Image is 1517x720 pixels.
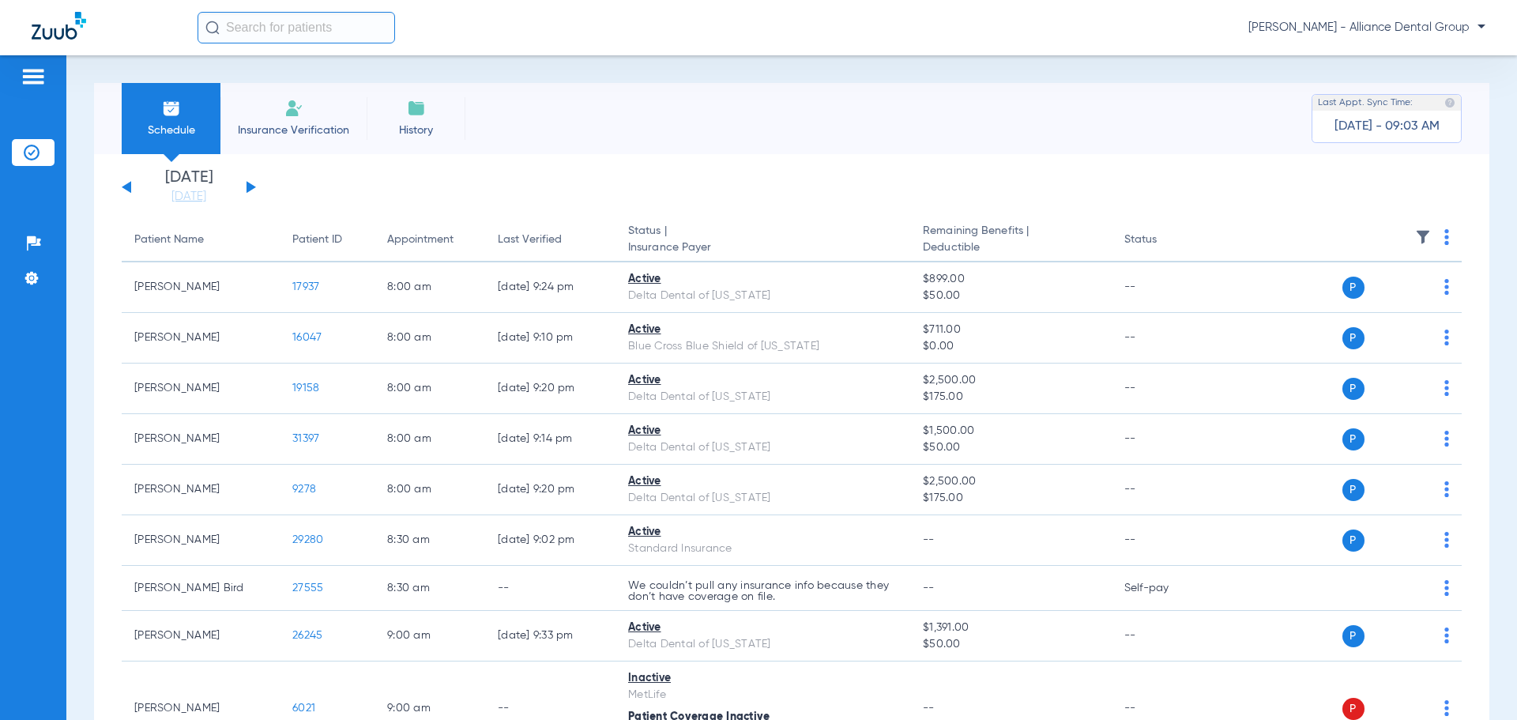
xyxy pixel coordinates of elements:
[923,322,1098,338] span: $711.00
[134,232,204,248] div: Patient Name
[923,239,1098,256] span: Deductible
[1342,530,1365,552] span: P
[122,364,280,414] td: [PERSON_NAME]
[485,364,615,414] td: [DATE] 9:20 PM
[923,582,935,594] span: --
[1112,414,1218,465] td: --
[122,566,280,611] td: [PERSON_NAME] Bird
[628,372,898,389] div: Active
[1444,481,1449,497] img: group-dot-blue.svg
[375,465,485,515] td: 8:00 AM
[141,170,236,205] li: [DATE]
[1444,229,1449,245] img: group-dot-blue.svg
[628,636,898,653] div: Delta Dental of [US_STATE]
[387,232,454,248] div: Appointment
[375,515,485,566] td: 8:30 AM
[485,414,615,465] td: [DATE] 9:14 PM
[923,271,1098,288] span: $899.00
[1342,327,1365,349] span: P
[628,670,898,687] div: Inactive
[628,271,898,288] div: Active
[1112,218,1218,262] th: Status
[628,322,898,338] div: Active
[1415,229,1431,245] img: filter.svg
[628,288,898,304] div: Delta Dental of [US_STATE]
[122,414,280,465] td: [PERSON_NAME]
[923,636,1098,653] span: $50.00
[1444,431,1449,447] img: group-dot-blue.svg
[485,515,615,566] td: [DATE] 9:02 PM
[284,99,303,118] img: Manual Insurance Verification
[1112,515,1218,566] td: --
[407,99,426,118] img: History
[1334,119,1440,134] span: [DATE] - 09:03 AM
[375,313,485,364] td: 8:00 AM
[923,703,935,714] span: --
[292,484,316,495] span: 9278
[292,582,323,594] span: 27555
[628,439,898,456] div: Delta Dental of [US_STATE]
[292,232,342,248] div: Patient ID
[292,232,362,248] div: Patient ID
[628,490,898,507] div: Delta Dental of [US_STATE]
[910,218,1111,262] th: Remaining Benefits |
[1112,566,1218,611] td: Self-pay
[292,433,319,444] span: 31397
[1318,95,1413,111] span: Last Appt. Sync Time:
[122,465,280,515] td: [PERSON_NAME]
[1444,580,1449,596] img: group-dot-blue.svg
[615,218,910,262] th: Status |
[628,580,898,602] p: We couldn’t pull any insurance info because they don’t have coverage on file.
[485,313,615,364] td: [DATE] 9:10 PM
[498,232,603,248] div: Last Verified
[1444,97,1455,108] img: last sync help info
[32,12,86,40] img: Zuub Logo
[1342,277,1365,299] span: P
[122,313,280,364] td: [PERSON_NAME]
[1342,479,1365,501] span: P
[1342,625,1365,647] span: P
[923,288,1098,304] span: $50.00
[923,439,1098,456] span: $50.00
[923,423,1098,439] span: $1,500.00
[292,630,322,641] span: 26245
[134,123,209,138] span: Schedule
[1444,700,1449,716] img: group-dot-blue.svg
[375,611,485,662] td: 9:00 AM
[134,232,267,248] div: Patient Name
[375,566,485,611] td: 8:30 AM
[628,423,898,439] div: Active
[205,21,220,35] img: Search Icon
[628,338,898,355] div: Blue Cross Blue Shield of [US_STATE]
[923,389,1098,405] span: $175.00
[1342,428,1365,450] span: P
[1444,628,1449,643] img: group-dot-blue.svg
[292,703,315,714] span: 6021
[628,620,898,636] div: Active
[485,611,615,662] td: [DATE] 9:33 PM
[498,232,562,248] div: Last Verified
[122,611,280,662] td: [PERSON_NAME]
[628,239,898,256] span: Insurance Payer
[1342,378,1365,400] span: P
[378,123,454,138] span: History
[1444,380,1449,396] img: group-dot-blue.svg
[198,12,395,43] input: Search for patients
[1444,532,1449,548] img: group-dot-blue.svg
[628,541,898,557] div: Standard Insurance
[141,189,236,205] a: [DATE]
[1112,313,1218,364] td: --
[485,465,615,515] td: [DATE] 9:20 PM
[923,473,1098,490] span: $2,500.00
[1112,364,1218,414] td: --
[1112,262,1218,313] td: --
[923,534,935,545] span: --
[485,566,615,611] td: --
[923,490,1098,507] span: $175.00
[628,524,898,541] div: Active
[923,338,1098,355] span: $0.00
[1444,279,1449,295] img: group-dot-blue.svg
[162,99,181,118] img: Schedule
[122,262,280,313] td: [PERSON_NAME]
[1342,698,1365,720] span: P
